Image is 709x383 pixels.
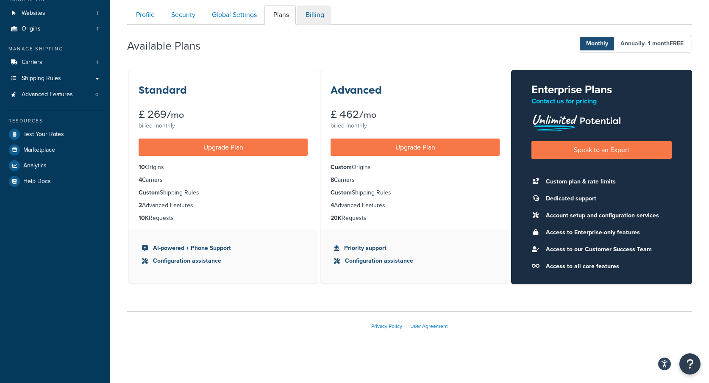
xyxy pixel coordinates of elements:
h3: Advanced [331,85,382,96]
strong: Custom [139,188,160,197]
li: Carriers [331,175,500,185]
a: Advanced Features 0 [6,87,104,103]
span: Annually [614,37,690,50]
span: Origins [22,25,41,33]
div: £ 269 [139,109,308,120]
div: Manage Shipping [6,45,104,53]
li: Custom plan & rate limits [542,176,659,188]
strong: 8 [331,175,334,184]
div: £ 462 [331,109,500,120]
li: Shipping Rules [331,188,500,197]
strong: 4 [139,175,142,184]
div: billed monthly [331,120,500,132]
li: Account setup and configuration services [542,210,659,222]
a: Analytics [6,158,104,173]
span: 1 [97,10,98,17]
a: Global Settings [203,6,264,25]
li: Origins [331,163,500,172]
li: Origins [6,21,104,37]
span: Test Your Rates [23,131,64,138]
li: Configuration assistance [142,256,304,266]
button: Monthly Annually- 1 monthFREE [578,35,692,53]
li: Websites [6,6,104,21]
li: Access to all core features [542,261,659,272]
a: Carriers 1 [6,55,104,70]
div: Resources [6,117,104,125]
li: Advanced Features [139,201,308,210]
button: Open Resource Center [679,353,701,375]
a: Upgrade Plan [331,139,500,156]
strong: 2 [139,201,142,210]
h2: Enterprise Plans [531,83,672,96]
a: Marketplace [6,142,104,158]
small: /mo [359,109,376,121]
li: Access to Enterprise-only features [542,227,659,239]
a: Privacy Policy [371,322,402,330]
span: Carriers [22,59,42,66]
strong: 10K [139,214,149,222]
b: FREE [670,39,684,48]
li: Priority support [334,244,496,253]
li: Advanced Features [331,201,500,210]
strong: Custom [331,163,352,172]
li: AI-powered + Phone Support [142,244,304,253]
li: Carriers [6,55,104,70]
span: Advanced Features [22,91,73,98]
div: billed monthly [139,120,308,132]
span: Shipping Rules [22,75,61,82]
h3: Standard [139,85,187,96]
li: Requests [331,214,500,223]
a: Plans [264,6,296,25]
li: Shipping Rules [139,188,308,197]
a: Websites 1 [6,6,104,21]
span: Help Docs [23,178,51,185]
span: Marketplace [23,147,55,154]
a: Security [162,6,202,25]
a: Billing [297,6,331,25]
span: | [406,322,407,330]
p: Contact us for pricing [531,95,672,107]
li: Configuration assistance [334,256,496,266]
li: Origins [139,163,308,172]
li: Access to our Customer Success Team [542,244,659,255]
a: User Agreement [410,322,448,330]
span: Monthly [580,37,614,50]
span: 1 [97,59,98,66]
a: Upgrade Plan [139,139,308,156]
li: Advanced Features [6,87,104,103]
li: Carriers [139,175,308,185]
span: - 1 month [645,39,684,48]
img: Unlimited Potential [531,111,621,131]
span: Analytics [23,162,47,169]
a: Shipping Rules [6,71,104,86]
a: Profile [127,6,161,25]
li: Dedicated support [542,193,659,205]
a: Speak to an Expert [531,141,672,158]
span: 0 [95,91,98,98]
li: Requests [139,214,308,223]
a: Origins 1 [6,21,104,37]
strong: Custom [331,188,352,197]
small: /mo [167,109,184,121]
strong: 20K [331,214,342,222]
strong: 4 [331,201,334,210]
span: Websites [22,10,45,17]
a: Test Your Rates [6,127,104,142]
a: Help Docs [6,174,104,189]
h2: Available Plans [127,40,213,52]
span: 1 [97,25,98,33]
strong: 10 [139,163,145,172]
